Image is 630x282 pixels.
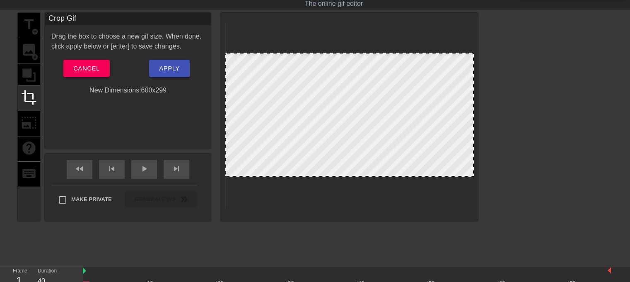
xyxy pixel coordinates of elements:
[63,60,109,77] button: Cancel
[75,164,84,174] span: fast_rewind
[107,164,117,174] span: skip_previous
[149,60,189,77] button: Apply
[159,63,179,74] span: Apply
[71,195,112,204] span: Make Private
[45,13,211,25] div: Crop Gif
[73,63,99,74] span: Cancel
[21,90,37,105] span: crop
[139,164,149,174] span: play_arrow
[38,269,57,274] label: Duration
[45,32,211,51] div: Drag the box to choose a new gif size. When done, click apply below or [enter] to save changes.
[608,267,611,274] img: bound-end.png
[45,85,211,95] div: New Dimensions: 600 x 299
[171,164,181,174] span: skip_next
